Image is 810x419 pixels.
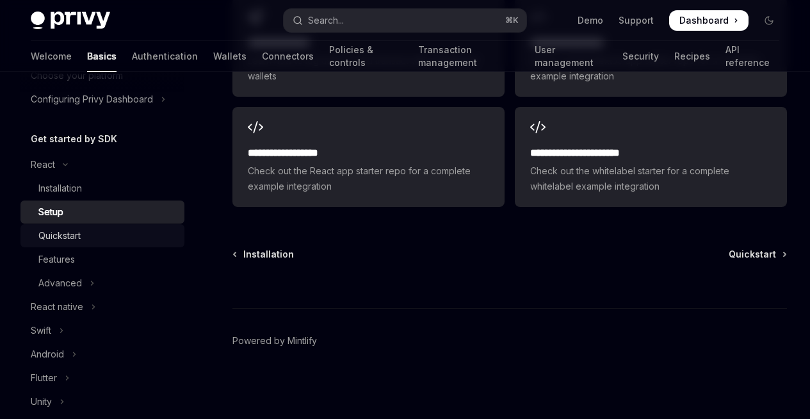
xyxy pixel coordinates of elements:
[674,41,710,72] a: Recipes
[31,131,117,147] h5: Get started by SDK
[31,41,72,72] a: Welcome
[418,41,520,72] a: Transaction management
[31,370,57,386] div: Flutter
[38,181,82,196] div: Installation
[729,248,776,261] span: Quickstart
[38,275,82,291] div: Advanced
[20,319,184,342] button: Toggle Swift section
[530,163,772,194] span: Check out the whitelabel starter for a complete whitelabel example integration
[20,201,184,224] a: Setup
[622,41,659,72] a: Security
[20,248,184,271] a: Features
[232,334,317,347] a: Powered by Mintlify
[20,366,184,390] button: Toggle Flutter section
[679,14,729,27] span: Dashboard
[38,252,75,267] div: Features
[515,107,787,207] a: **** **** **** **** ***Check out the whitelabel starter for a complete whitelabel example integra...
[20,88,184,111] button: Toggle Configuring Privy Dashboard section
[535,41,607,72] a: User management
[759,10,779,31] button: Toggle dark mode
[20,153,184,176] button: Toggle React section
[38,204,63,220] div: Setup
[243,248,294,261] span: Installation
[578,14,603,27] a: Demo
[87,41,117,72] a: Basics
[20,295,184,318] button: Toggle React native section
[31,394,52,409] div: Unity
[729,248,786,261] a: Quickstart
[20,272,184,295] button: Toggle Advanced section
[132,41,198,72] a: Authentication
[308,13,344,28] div: Search...
[669,10,749,31] a: Dashboard
[20,224,184,247] a: Quickstart
[20,390,184,413] button: Toggle Unity section
[234,248,294,261] a: Installation
[619,14,654,27] a: Support
[725,41,779,72] a: API reference
[284,9,526,32] button: Open search
[20,343,184,366] button: Toggle Android section
[20,177,184,200] a: Installation
[38,228,81,243] div: Quickstart
[262,41,314,72] a: Connectors
[31,92,153,107] div: Configuring Privy Dashboard
[505,15,519,26] span: ⌘ K
[31,323,51,338] div: Swift
[31,347,64,362] div: Android
[31,299,83,315] div: React native
[31,12,110,29] img: dark logo
[31,157,55,172] div: React
[213,41,247,72] a: Wallets
[329,41,403,72] a: Policies & controls
[232,107,505,207] a: **** **** **** ***Check out the React app starter repo for a complete example integration
[248,163,489,194] span: Check out the React app starter repo for a complete example integration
